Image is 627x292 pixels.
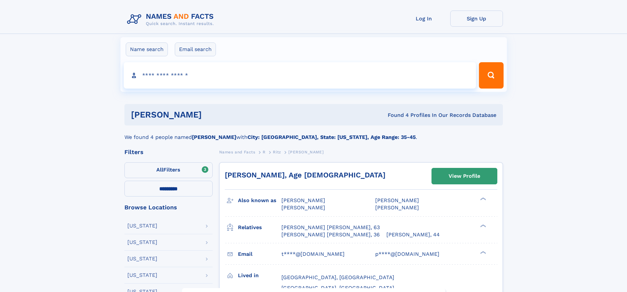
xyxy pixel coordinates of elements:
div: Browse Locations [124,204,213,210]
div: [US_STATE] [127,223,157,228]
span: [PERSON_NAME] [281,204,325,211]
div: ❯ [479,224,486,228]
span: [GEOGRAPHIC_DATA], [GEOGRAPHIC_DATA] [281,274,394,280]
label: Name search [126,42,168,56]
span: Ritz [273,150,281,154]
a: [PERSON_NAME] [PERSON_NAME], 63 [281,224,380,231]
div: [US_STATE] [127,240,157,245]
a: Sign Up [450,11,503,27]
button: Search Button [479,62,503,89]
span: [PERSON_NAME] [375,197,419,203]
span: [PERSON_NAME] [281,197,325,203]
a: Ritz [273,148,281,156]
div: View Profile [449,169,480,184]
h3: Relatives [238,222,281,233]
div: Found 4 Profiles In Our Records Database [295,112,496,119]
div: ❯ [479,250,486,254]
b: City: [GEOGRAPHIC_DATA], State: [US_STATE], Age Range: 35-45 [248,134,416,140]
span: R [263,150,266,154]
label: Email search [175,42,216,56]
a: View Profile [432,168,497,184]
a: [PERSON_NAME], Age [DEMOGRAPHIC_DATA] [225,171,385,179]
span: [GEOGRAPHIC_DATA], [GEOGRAPHIC_DATA] [281,285,394,291]
a: Names and Facts [219,148,255,156]
img: Logo Names and Facts [124,11,219,28]
div: ❯ [479,197,486,201]
a: Log In [398,11,450,27]
h3: Also known as [238,195,281,206]
span: [PERSON_NAME] [288,150,324,154]
label: Filters [124,162,213,178]
a: [PERSON_NAME] [PERSON_NAME], 36 [281,231,380,238]
span: [PERSON_NAME] [375,204,419,211]
span: All [156,167,163,173]
div: [US_STATE] [127,256,157,261]
div: We found 4 people named with . [124,125,503,141]
input: search input [124,62,476,89]
a: R [263,148,266,156]
b: [PERSON_NAME] [192,134,236,140]
h3: Lived in [238,270,281,281]
div: [US_STATE] [127,273,157,278]
h1: [PERSON_NAME] [131,111,295,119]
a: [PERSON_NAME], 44 [386,231,440,238]
h3: Email [238,249,281,260]
div: Filters [124,149,213,155]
